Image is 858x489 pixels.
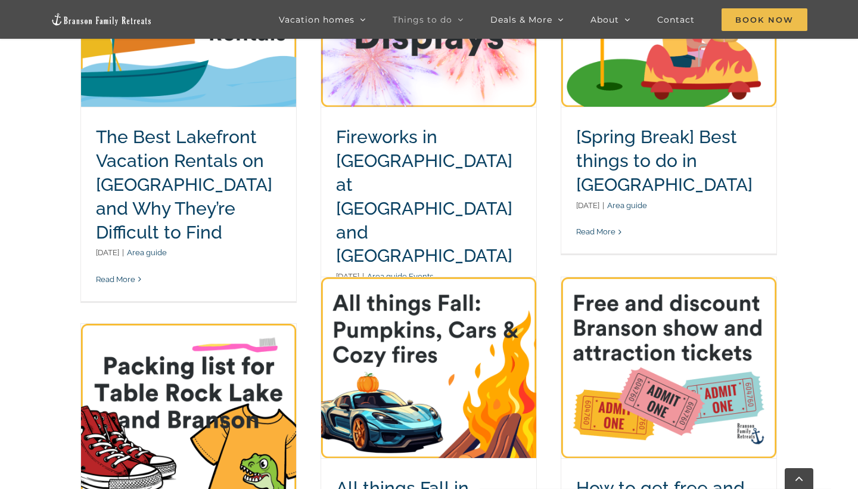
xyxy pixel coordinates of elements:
[657,16,695,24] span: Contact
[576,126,753,195] a: [Spring Break] Best things to do in [GEOGRAPHIC_DATA]
[96,248,119,257] span: [DATE]
[336,126,512,266] a: Fireworks in [GEOGRAPHIC_DATA] at [GEOGRAPHIC_DATA] and [GEOGRAPHIC_DATA]
[127,248,167,257] a: Area guide
[51,13,152,26] img: Branson Family Retreats Logo
[119,248,127,257] span: |
[607,201,647,210] a: Area guide
[96,275,135,284] a: More on The Best Lakefront Vacation Rentals on Table Rock Lake and Why They’re Difficult to Find
[393,16,452,24] span: Things to do
[599,201,607,210] span: |
[490,16,552,24] span: Deals & More
[590,16,619,24] span: About
[576,201,599,210] span: [DATE]
[722,8,807,31] span: Book Now
[96,126,272,243] a: The Best Lakefront Vacation Rentals on [GEOGRAPHIC_DATA] and Why They’re Difficult to Find
[576,227,615,236] a: More on [Spring Break] Best things to do in Branson
[279,16,355,24] span: Vacation homes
